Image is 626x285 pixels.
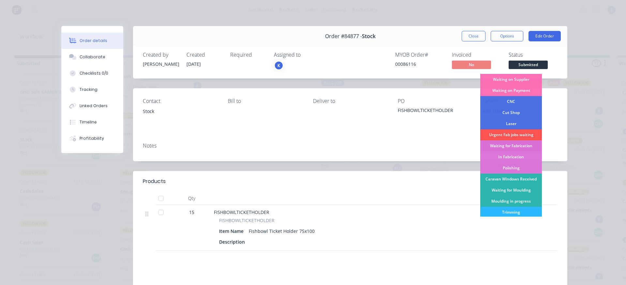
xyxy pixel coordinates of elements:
[186,61,201,67] span: [DATE]
[61,114,123,130] button: Timeline
[143,178,166,185] div: Products
[219,237,247,247] div: Description
[480,129,542,140] div: Urgent Fab jobs waiting
[509,61,548,70] button: Submitted
[395,52,444,58] div: MYOB Order #
[480,185,542,196] div: Waiting for Moulding
[143,143,558,149] div: Notes
[80,119,97,125] div: Timeline
[480,85,542,96] div: Waiting on Payment
[480,207,542,218] div: Trimming
[480,163,542,174] div: Polishing
[480,96,542,107] div: CNC
[398,107,472,116] div: FISHBOWLTICKETHOLDER
[61,81,123,98] button: Tracking
[480,107,542,118] div: Cut Shop
[189,209,194,216] span: 15
[214,209,269,215] span: FISHBOWLTICKETHOLDER
[509,61,548,69] span: Submitted
[325,33,362,39] span: Order #84877 -
[398,98,472,104] div: PO
[80,87,97,93] div: Tracking
[480,174,542,185] div: Caravan Windows Received
[491,31,523,41] button: Options
[313,98,388,104] div: Deliver to
[80,38,107,44] div: Order details
[480,140,542,151] div: Waiting for Fabrication
[362,33,376,39] span: Stock
[172,192,211,205] div: Qty
[480,196,542,207] div: Moulding in progress
[452,52,501,58] div: Invoiced
[230,52,266,58] div: Required
[143,98,217,104] div: Contact
[480,151,542,163] div: In Fabrication
[479,107,509,116] button: Add labels
[480,74,542,85] div: Waiting on Supplier
[219,217,275,224] span: FISHBOWLTICKETHOLDER
[80,70,108,76] div: Checklists 0/0
[61,65,123,81] button: Checklists 0/0
[274,52,339,58] div: Assigned to
[186,52,222,58] div: Created
[452,61,491,69] span: No
[61,49,123,65] button: Collaborate
[61,98,123,114] button: Linked Orders
[274,61,284,70] button: K
[61,130,123,147] button: Profitability
[529,31,561,41] button: Edit Order
[80,135,104,141] div: Profitability
[219,226,246,236] div: Item Name
[80,103,108,109] div: Linked Orders
[395,61,444,67] div: 00086116
[143,52,179,58] div: Created by
[80,54,105,60] div: Collaborate
[61,33,123,49] button: Order details
[143,107,217,128] div: Stock
[228,98,303,104] div: Bill to
[143,107,217,116] div: Stock
[143,61,179,67] div: [PERSON_NAME]
[480,118,542,129] div: Laser
[509,52,558,58] div: Status
[462,31,485,41] button: Close
[246,226,317,236] div: Fishbowl Ticket Holder 75x100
